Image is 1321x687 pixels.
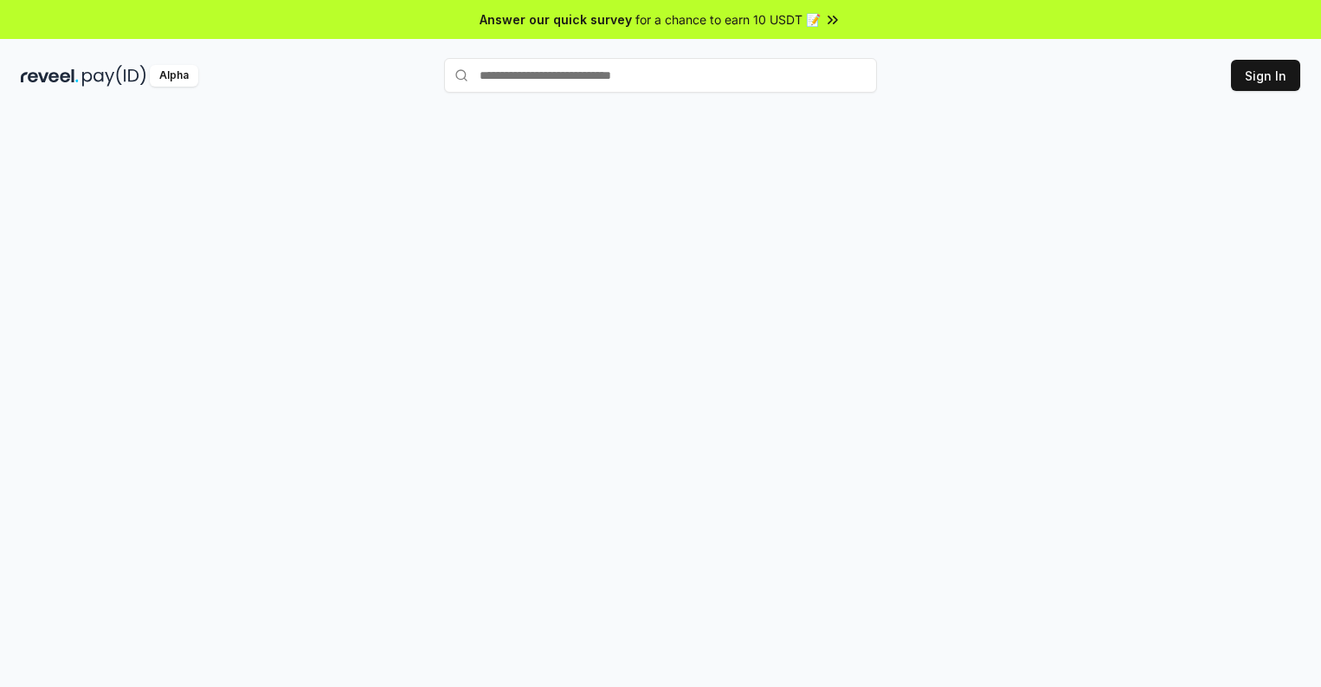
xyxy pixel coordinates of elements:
[82,65,146,87] img: pay_id
[480,10,632,29] span: Answer our quick survey
[1231,60,1300,91] button: Sign In
[150,65,198,87] div: Alpha
[635,10,821,29] span: for a chance to earn 10 USDT 📝
[21,65,79,87] img: reveel_dark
